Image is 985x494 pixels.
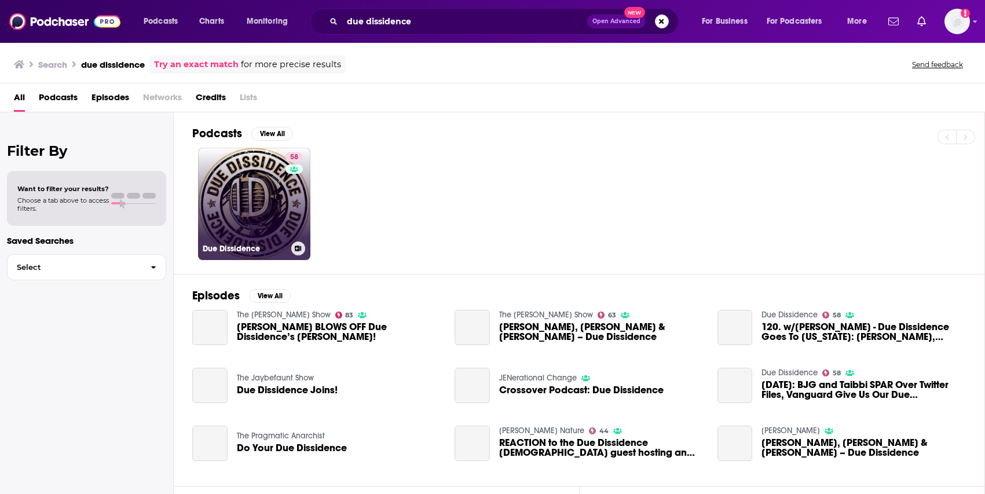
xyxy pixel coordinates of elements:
[285,152,303,162] a: 58
[7,235,166,246] p: Saved Searches
[192,12,231,31] a: Charts
[17,185,109,193] span: Want to filter your results?
[944,9,970,34] button: Show profile menu
[944,9,970,34] img: User Profile
[761,438,966,458] a: LaJuan Loury, Keaton Weiss & Russell Dobular – Due Dissidence
[884,12,903,31] a: Show notifications dropdown
[192,310,228,345] a: Marianne Williamson BLOWS OFF Due Dissidence’s Russell Keaton!
[335,312,354,319] a: 83
[239,12,303,31] button: open menu
[345,313,353,318] span: 83
[761,322,966,342] a: 120. w/Lara Hodge - Due Dissidence Goes To Washington: Lara Hodge, Candidate for Congress
[17,196,109,213] span: Choose a tab above to access filters.
[499,322,704,342] a: LaJuan Loury, Keaton Weiss & Russell Dobular – Due Dissidence
[761,322,966,342] span: 120. w/[PERSON_NAME] - Due Dissidence Goes To [US_STATE]: [PERSON_NAME], Candidate for Congress
[38,59,67,70] h3: Search
[961,9,970,18] svg: Add a profile image
[499,438,704,458] a: REACTION to the Due Dissidence gents guest hosting an episode of the Jimmy Dore show | Hn 25
[839,12,881,31] button: open menu
[237,322,441,342] a: Marianne Williamson BLOWS OFF Due Dissidence’s Russell Keaton!
[592,19,640,24] span: Open Advanced
[91,88,129,112] a: Episodes
[717,426,753,461] a: LaJuan Loury, Keaton Weiss & Russell Dobular – Due Dissidence
[136,12,193,31] button: open menu
[8,264,141,271] span: Select
[247,13,288,30] span: Monitoring
[913,12,931,31] a: Show notifications dropdown
[192,368,228,403] a: Due Dissidence Joins!
[833,371,841,376] span: 58
[499,426,584,436] a: Haman Nature
[237,373,314,383] a: The Jaybefaunt Show
[237,322,441,342] span: [PERSON_NAME] BLOWS OFF Due Dissidence’s [PERSON_NAME]!
[499,322,704,342] span: [PERSON_NAME], [PERSON_NAME] & [PERSON_NAME] – Due Dissidence
[717,310,753,345] a: 120. w/Lara Hodge - Due Dissidence Goes To Washington: Lara Hodge, Candidate for Congress
[822,369,841,376] a: 58
[909,60,966,69] button: Send feedback
[587,14,646,28] button: Open AdvancedNew
[342,12,587,31] input: Search podcasts, credits, & more...
[694,12,762,31] button: open menu
[761,368,818,378] a: Due Dissidence
[455,310,490,345] a: LaJuan Loury, Keaton Weiss & Russell Dobular – Due Dissidence
[9,10,120,32] img: Podchaser - Follow, Share and Rate Podcasts
[192,126,242,141] h2: Podcasts
[7,142,166,159] h2: Filter By
[192,426,228,461] a: Do Your Due Dissidence
[237,385,338,395] a: Due Dissidence Joins!
[249,289,291,303] button: View All
[599,429,609,434] span: 44
[589,427,609,434] a: 44
[192,288,240,303] h2: Episodes
[761,438,966,458] span: [PERSON_NAME], [PERSON_NAME] & [PERSON_NAME] – Due Dissidence
[833,313,841,318] span: 58
[251,127,293,141] button: View All
[196,88,226,112] a: Credits
[598,312,616,319] a: 63
[499,373,577,383] a: JENerational Change
[702,13,748,30] span: For Business
[290,152,298,163] span: 58
[944,9,970,34] span: Logged in as LornaG
[192,126,293,141] a: PodcastsView All
[455,426,490,461] a: REACTION to the Due Dissidence gents guest hosting an episode of the Jimmy Dore show | Hn 25
[321,8,690,35] div: Search podcasts, credits, & more...
[39,88,78,112] a: Podcasts
[203,244,287,254] h3: Due Dissidence
[761,380,966,400] a: 3/9/23: BJG and Taibbi SPAR Over Twitter Files, Vanguard Give Us Our Due DISSidence, Tucker's Jan...
[717,368,753,403] a: 3/9/23: BJG and Taibbi SPAR Over Twitter Files, Vanguard Give Us Our Due DISSidence, Tucker's Jan...
[240,88,257,112] span: Lists
[761,310,818,320] a: Due Dissidence
[624,7,645,18] span: New
[192,288,291,303] a: EpisodesView All
[455,368,490,403] a: Crossover Podcast: Due Dissidence
[499,438,704,458] span: REACTION to the Due Dissidence [DEMOGRAPHIC_DATA] guest hosting an episode of the [PERSON_NAME] s...
[767,13,822,30] span: For Podcasters
[14,88,25,112] a: All
[499,385,664,395] a: Crossover Podcast: Due Dissidence
[144,13,178,30] span: Podcasts
[241,58,341,71] span: for more precise results
[143,88,182,112] span: Networks
[154,58,239,71] a: Try an exact match
[847,13,867,30] span: More
[237,310,331,320] a: The Jimmy Dore Show
[237,431,325,441] a: The Pragmatic Anarchist
[237,443,347,453] a: Do Your Due Dissidence
[759,12,839,31] button: open menu
[608,313,616,318] span: 63
[81,59,145,70] h3: due dissidence
[499,310,593,320] a: The Glenn Show
[199,13,224,30] span: Charts
[761,426,820,436] a: Glenn Loury
[822,312,841,319] a: 58
[7,254,166,280] button: Select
